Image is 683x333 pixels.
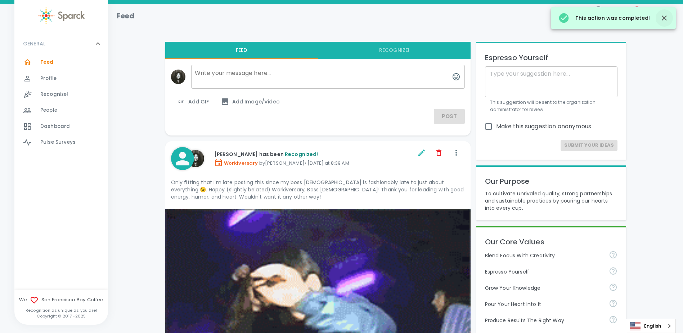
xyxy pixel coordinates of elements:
[214,151,416,158] p: [PERSON_NAME] has been
[214,158,416,167] p: by [PERSON_NAME] • [DATE] at 8:39 AM
[626,319,676,333] aside: Language selected: English
[580,3,617,29] button: Language:en
[14,86,108,102] a: Recognize!
[485,301,603,308] p: Pour Your Heart Into It
[165,42,471,59] div: interaction tabs
[14,296,108,305] span: We San Francisco Bay Coffee
[14,102,108,118] a: People
[485,317,603,324] p: Produce Results The Right Way
[485,52,617,63] p: Espresso Yourself
[558,9,650,27] div: This action was completed!
[14,307,108,313] p: Recognition as unique as you are!
[165,42,318,59] button: Feed
[609,250,617,259] svg: Achieve goals today and innovate for tomorrow
[14,7,108,24] a: Sparck logo
[609,283,617,292] svg: Follow your curiosity and learn together
[40,91,68,98] span: Recognize!
[285,151,318,158] span: Recognized!
[14,313,108,319] p: Copyright © 2017 - 2025
[485,176,617,187] p: Our Purpose
[14,54,108,70] a: Feed
[609,299,617,308] svg: Come to work to make a difference in your own way
[40,59,54,66] span: Feed
[14,54,108,153] div: GENERAL
[187,150,204,167] img: Picture of Angel Coloyan
[38,7,85,24] img: Sparck logo
[496,122,592,131] span: Make this suggestion anonymous
[609,267,617,275] svg: Share your voice and your ideas
[171,70,185,84] img: Picture of Angel
[177,97,209,106] span: Add GIF
[14,33,108,54] div: GENERAL
[485,236,617,248] p: Our Core Values
[117,10,135,22] h1: Feed
[171,179,465,200] p: Only fitting that I'm late posting this since my boss [DEMOGRAPHIC_DATA] is fashionably late to j...
[318,42,471,59] button: Recognize!
[485,252,603,259] p: Blend Focus With Creativity
[485,190,617,212] p: To cultivate unrivaled quality, strong partnerships and sustainable practices by pouring our hear...
[14,119,108,134] a: Dashboard
[490,99,612,113] p: This suggestion will be sent to the organization administrator for review.
[626,319,676,333] div: Language
[14,134,108,150] a: Pulse Surveys
[221,97,280,106] span: Add Image/Video
[40,107,57,114] span: People
[40,139,76,146] span: Pulse Surveys
[609,315,617,324] svg: Find success working together and doing the right thing
[14,71,108,86] a: Profile
[23,40,45,47] p: GENERAL
[40,75,57,82] span: Profile
[40,123,70,130] span: Dashboard
[214,160,258,166] span: Workiversary
[626,319,675,333] a: English
[485,284,603,292] p: Grow Your Knowledge
[485,268,603,275] p: Espresso Yourself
